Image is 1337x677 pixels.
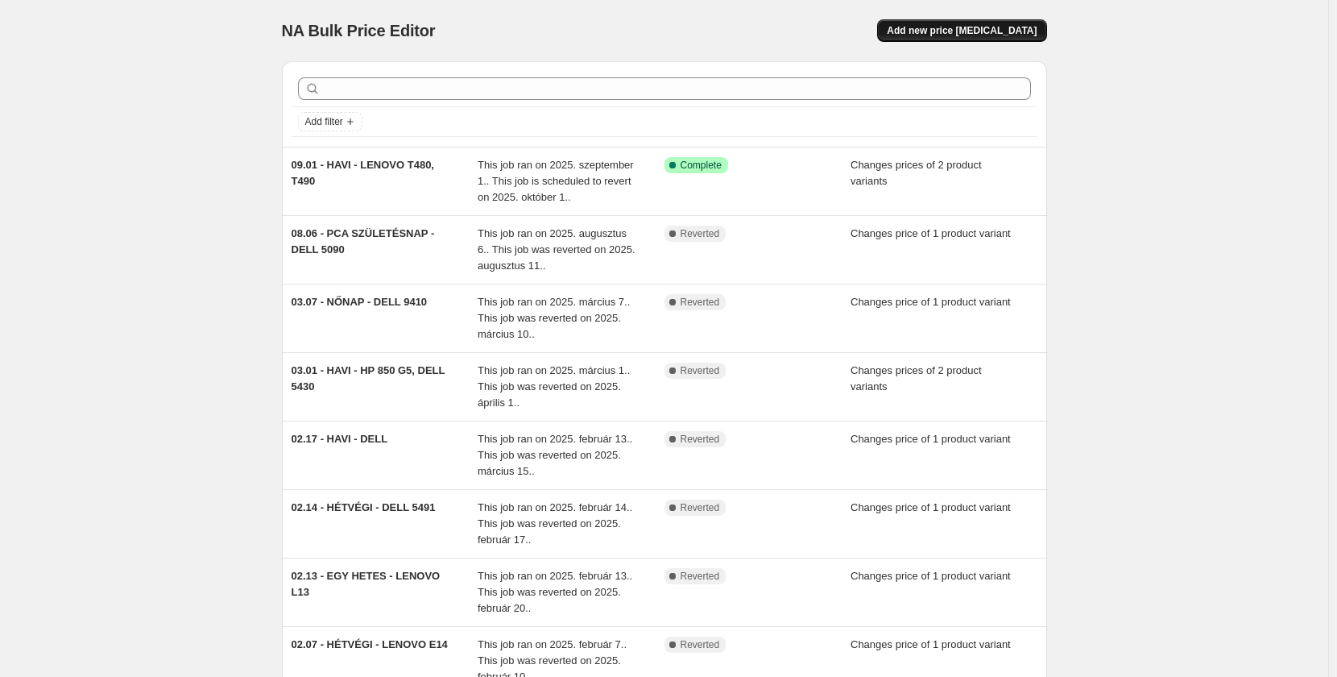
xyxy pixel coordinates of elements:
[292,227,435,255] span: 08.06 - PCA SZÜLETÉSNAP - DELL 5090
[292,638,448,650] span: 02.07 - HÉTVÉGI - LENOVO E14
[851,638,1011,650] span: Changes price of 1 product variant
[681,570,720,583] span: Reverted
[298,112,362,131] button: Add filter
[681,159,722,172] span: Complete
[851,227,1011,239] span: Changes price of 1 product variant
[851,570,1011,582] span: Changes price of 1 product variant
[292,296,428,308] span: 03.07 - NŐNAP - DELL 9410
[292,159,434,187] span: 09.01 - HAVI - LENOVO T480, T490
[681,364,720,377] span: Reverted
[851,159,982,187] span: Changes prices of 2 product variants
[851,501,1011,513] span: Changes price of 1 product variant
[887,24,1037,37] span: Add new price [MEDICAL_DATA]
[681,638,720,651] span: Reverted
[478,570,632,614] span: This job ran on 2025. február 13.. This job was reverted on 2025. február 20..
[681,433,720,446] span: Reverted
[681,227,720,240] span: Reverted
[478,364,630,409] span: This job ran on 2025. március 1.. This job was reverted on 2025. április 1..
[292,364,445,392] span: 03.01 - HAVI - HP 850 G5, DELL 5430
[292,570,441,598] span: 02.13 - EGY HETES - LENOVO L13
[681,501,720,514] span: Reverted
[478,159,634,203] span: This job ran on 2025. szeptember 1.. This job is scheduled to revert on 2025. október 1..
[292,501,436,513] span: 02.14 - HÉTVÉGI - DELL 5491
[282,22,436,39] span: NA Bulk Price Editor
[478,501,632,546] span: This job ran on 2025. február 14.. This job was reverted on 2025. február 17..
[478,227,635,272] span: This job ran on 2025. augusztus 6.. This job was reverted on 2025. augusztus 11..
[877,19,1046,42] button: Add new price [MEDICAL_DATA]
[681,296,720,309] span: Reverted
[478,433,632,477] span: This job ran on 2025. február 13.. This job was reverted on 2025. március 15..
[478,296,630,340] span: This job ran on 2025. március 7.. This job was reverted on 2025. március 10..
[305,115,343,128] span: Add filter
[851,296,1011,308] span: Changes price of 1 product variant
[851,364,982,392] span: Changes prices of 2 product variants
[292,433,388,445] span: 02.17 - HAVI - DELL
[851,433,1011,445] span: Changes price of 1 product variant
